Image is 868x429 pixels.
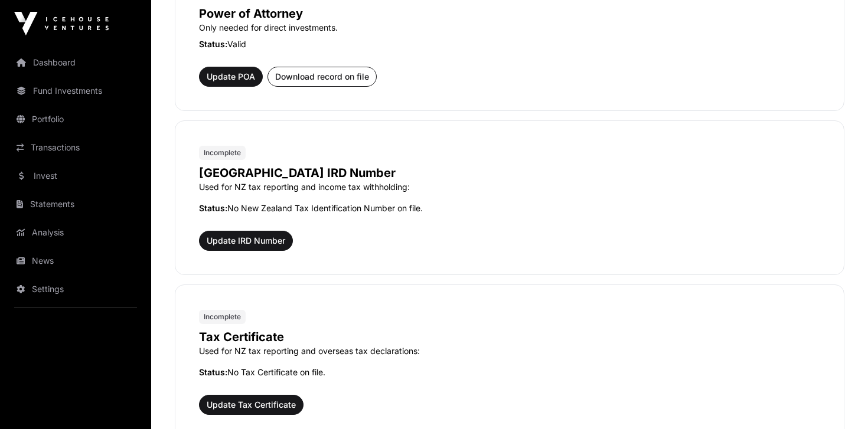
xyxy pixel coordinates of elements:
a: Invest [9,163,142,189]
span: Update IRD Number [207,235,285,247]
span: Incomplete [204,148,241,158]
iframe: Chat Widget [809,372,868,429]
a: Dashboard [9,50,142,76]
a: Statements [9,191,142,217]
button: Download record on file [267,67,377,87]
p: [GEOGRAPHIC_DATA] IRD Number [199,165,820,181]
p: Valid [199,38,820,50]
span: Update Tax Certificate [207,399,296,411]
img: Icehouse Ventures Logo [14,12,109,35]
p: Used for NZ tax reporting and income tax withholding: [199,181,820,193]
a: Fund Investments [9,78,142,104]
span: Status: [199,367,227,377]
span: Status: [199,203,227,213]
p: Tax Certificate [199,329,820,345]
a: Transactions [9,135,142,161]
p: Power of Attorney [199,5,820,22]
span: Incomplete [204,312,241,322]
button: Update Tax Certificate [199,395,304,415]
a: Analysis [9,220,142,245]
p: No Tax Certificate on file. [199,366,820,378]
p: No New Zealand Tax Identification Number on file. [199,202,820,214]
span: Download record on file [275,71,369,83]
span: Update POA [207,71,255,83]
button: Update IRD Number [199,231,293,251]
a: Settings [9,276,142,302]
button: Update POA [199,67,263,87]
p: Used for NZ tax reporting and overseas tax declarations: [199,345,820,357]
p: Only needed for direct investments. [199,22,820,34]
a: News [9,248,142,274]
a: Portfolio [9,106,142,132]
span: Status: [199,39,227,49]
